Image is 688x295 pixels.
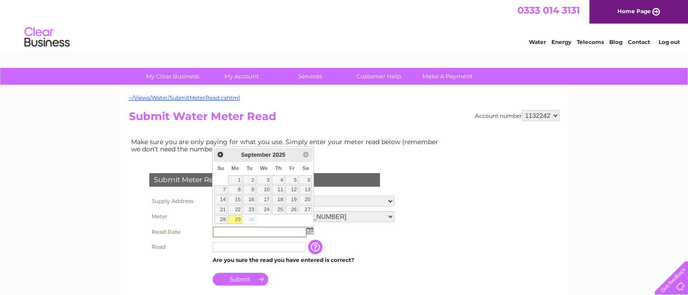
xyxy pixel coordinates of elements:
[215,150,226,160] a: Prev
[517,5,580,16] a: 0333 014 3131
[260,165,268,171] span: Wednesday
[272,205,285,214] a: 25
[228,195,242,204] a: 15
[342,68,416,85] a: Customer Help
[204,68,279,85] a: My Account
[410,68,485,85] a: Make A Payment
[232,165,239,171] span: Monday
[213,273,268,285] input: Submit
[210,254,397,266] td: Are you sure the read you have entered is correct?
[299,175,312,184] a: 6
[257,195,271,204] a: 17
[129,110,560,127] h2: Submit Water Meter Read
[299,205,312,214] a: 27
[275,165,281,171] span: Thursday
[147,240,210,254] th: Read
[214,195,227,204] a: 14
[308,240,324,254] input: Information
[475,110,560,121] div: Account number
[24,24,70,51] img: logo.png
[299,185,312,194] a: 13
[131,5,558,44] div: Clear Business is a trading name of Verastar Limited (registered in [GEOGRAPHIC_DATA] No. 3667643...
[228,175,242,184] a: 1
[228,205,242,214] a: 22
[214,215,227,224] a: 28
[551,39,571,45] a: Energy
[272,151,285,158] span: 2025
[609,39,622,45] a: Blog
[228,185,242,194] a: 8
[272,195,285,204] a: 18
[214,185,227,194] a: 7
[149,173,380,187] div: Submit Meter Read
[147,209,210,224] th: Meter
[285,185,298,194] a: 12
[257,175,271,184] a: 3
[272,185,285,194] a: 11
[218,165,224,171] span: Sunday
[658,39,679,45] a: Log out
[228,215,242,224] a: 29
[285,205,298,214] a: 26
[129,136,446,155] td: Make sure you are only paying for what you use. Simply enter your meter read below (remember we d...
[289,165,295,171] span: Friday
[247,165,252,171] span: Tuesday
[147,193,210,209] th: Supply Address
[285,195,298,204] a: 19
[135,68,210,85] a: My Clear Business
[129,94,240,101] a: ~/Views/Water/SubmitMeterRead.cshtml
[577,39,604,45] a: Telecoms
[243,205,256,214] a: 23
[217,151,224,158] span: Prev
[241,151,271,158] span: September
[243,195,256,204] a: 16
[285,175,298,184] a: 5
[529,39,546,45] a: Water
[243,185,256,194] a: 9
[307,227,313,234] img: ...
[214,205,227,214] a: 21
[243,175,256,184] a: 2
[273,68,347,85] a: Services
[302,165,308,171] span: Saturday
[257,205,271,214] a: 24
[147,224,210,240] th: Read Date
[257,185,271,194] a: 10
[628,39,650,45] a: Contact
[299,195,312,204] a: 20
[272,175,285,184] a: 4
